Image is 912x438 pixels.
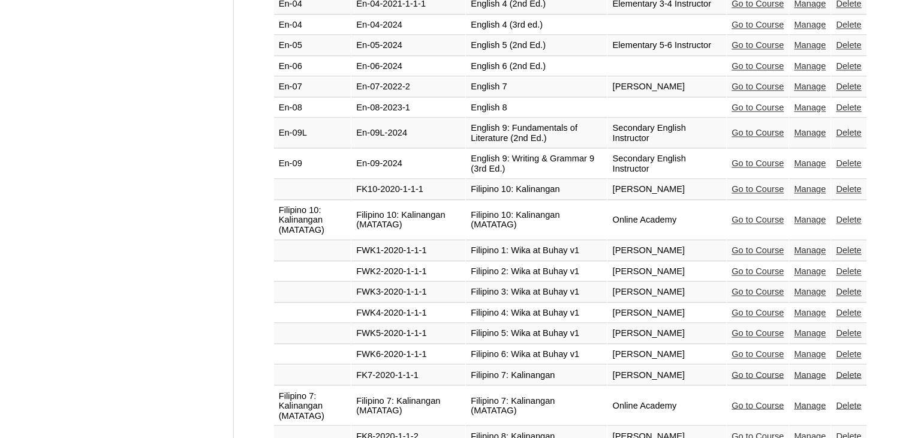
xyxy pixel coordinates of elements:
td: En-07 [274,77,351,97]
a: Go to Course [732,20,784,29]
a: Manage [794,103,826,112]
a: Delete [836,61,861,71]
a: Manage [794,370,826,379]
td: Filipino 7: Kalinangan (MATATAG) [466,386,607,426]
td: Filipino 4: Wika at Buhay v1 [466,303,607,323]
td: [PERSON_NAME] [607,179,726,200]
td: En-06 [274,56,351,77]
td: Filipino 10: Kalinangan (MATATAG) [466,200,607,241]
td: Filipino 7: Kalinangan (MATATAG) [274,386,351,426]
a: Manage [794,184,826,194]
a: Go to Course [732,103,784,112]
td: Filipino 7: Kalinangan [466,365,607,385]
td: Filipino 1: Wika at Buhay v1 [466,241,607,261]
a: Manage [794,40,826,50]
a: Go to Course [732,349,784,359]
td: Filipino 10: Kalinangan (MATATAG) [274,200,351,241]
a: Delete [836,349,861,359]
td: En-05-2024 [351,35,465,56]
td: En-04 [274,15,351,35]
a: Manage [794,61,826,71]
td: En-09L [274,118,351,148]
td: Secondary English Instructor [607,118,726,148]
td: FWK5-2020-1-1-1 [351,323,465,344]
td: Filipino 7: Kalinangan (MATATAG) [351,386,465,426]
td: English 8 [466,98,607,118]
a: Delete [836,266,861,276]
td: Online Academy [607,200,726,241]
a: Delete [836,184,861,194]
td: En-09-2024 [351,149,465,179]
td: En-05 [274,35,351,56]
td: FWK6-2020-1-1-1 [351,344,465,365]
td: Filipino 2: Wika at Buhay v1 [466,262,607,282]
td: [PERSON_NAME] [607,282,726,302]
a: Go to Course [732,308,784,317]
a: Go to Course [732,215,784,224]
td: [PERSON_NAME] [607,323,726,344]
a: Delete [836,103,861,112]
a: Manage [794,245,826,255]
a: Manage [794,349,826,359]
a: Delete [836,328,861,338]
a: Manage [794,328,826,338]
a: Delete [836,40,861,50]
a: Go to Course [732,61,784,71]
td: English 7 [466,77,607,97]
td: FWK3-2020-1-1-1 [351,282,465,302]
td: Elementary 5-6 Instructor [607,35,726,56]
a: Go to Course [732,128,784,137]
td: FWK4-2020-1-1-1 [351,303,465,323]
td: En-06-2024 [351,56,465,77]
a: Go to Course [732,266,784,276]
td: English 4 (3rd ed.) [466,15,607,35]
td: [PERSON_NAME] [607,344,726,365]
a: Manage [794,215,826,224]
td: Filipino 6: Wika at Buhay v1 [466,344,607,365]
td: En-09L-2024 [351,118,465,148]
td: FK10-2020-1-1-1 [351,179,465,200]
a: Delete [836,215,861,224]
a: Delete [836,308,861,317]
td: FWK2-2020-1-1-1 [351,262,465,282]
a: Go to Course [732,184,784,194]
a: Go to Course [732,287,784,296]
a: Delete [836,400,861,410]
td: [PERSON_NAME] [607,365,726,385]
a: Manage [794,287,826,296]
td: English 9: Fundamentals of Literature (2nd Ed.) [466,118,607,148]
a: Manage [794,82,826,91]
a: Go to Course [732,40,784,50]
td: En-08-2023-1 [351,98,465,118]
a: Manage [794,158,826,168]
td: [PERSON_NAME] [607,262,726,282]
a: Go to Course [732,158,784,168]
a: Manage [794,308,826,317]
a: Go to Course [732,370,784,379]
td: Filipino 10: Kalinangan [466,179,607,200]
a: Manage [794,266,826,276]
td: En-08 [274,98,351,118]
td: English 5 (2nd Ed.) [466,35,607,56]
td: [PERSON_NAME] [607,77,726,97]
a: Manage [794,20,826,29]
td: En-07-2022-2 [351,77,465,97]
td: FWK1-2020-1-1-1 [351,241,465,261]
td: [PERSON_NAME] [607,241,726,261]
a: Delete [836,245,861,255]
a: Go to Course [732,400,784,410]
td: [PERSON_NAME] [607,303,726,323]
td: Secondary English Instructor [607,149,726,179]
a: Go to Course [732,328,784,338]
td: English 6 (2nd Ed.) [466,56,607,77]
a: Delete [836,82,861,91]
a: Go to Course [732,245,784,255]
td: Filipino 5: Wika at Buhay v1 [466,323,607,344]
td: Filipino 3: Wika at Buhay v1 [466,282,607,302]
td: En-09 [274,149,351,179]
a: Delete [836,128,861,137]
a: Delete [836,158,861,168]
td: En-04-2024 [351,15,465,35]
td: Online Academy [607,386,726,426]
a: Delete [836,20,861,29]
